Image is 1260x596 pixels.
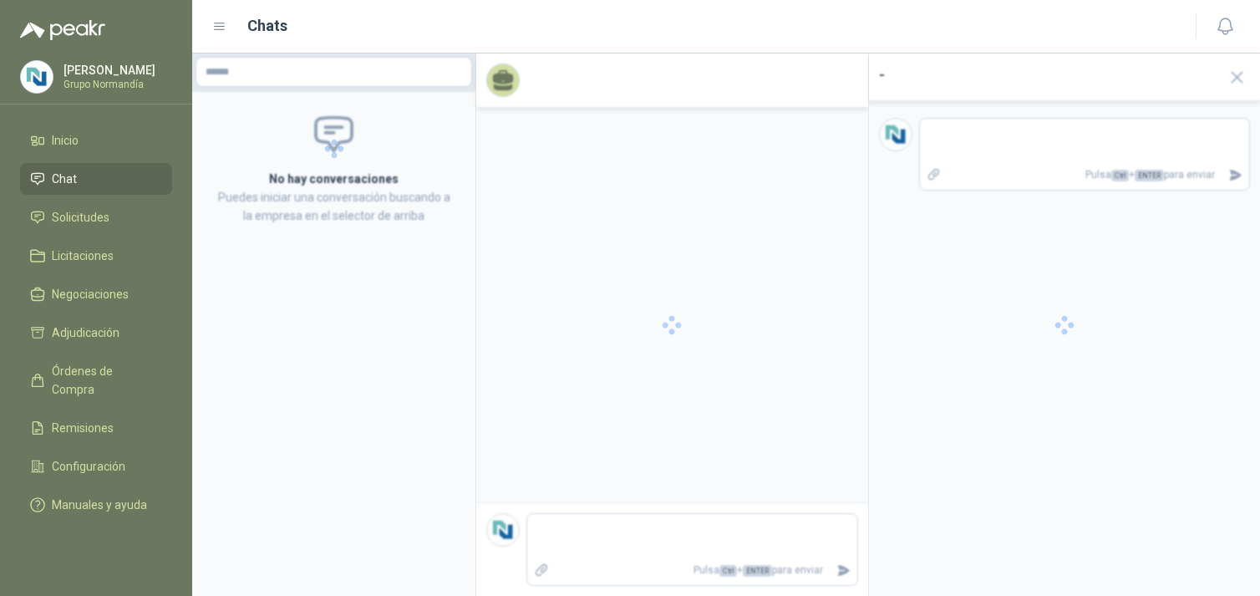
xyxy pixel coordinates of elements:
[52,323,119,342] span: Adjudicación
[20,125,172,156] a: Inicio
[20,412,172,444] a: Remisiones
[21,61,53,93] img: Company Logo
[20,20,105,40] img: Logo peakr
[52,131,79,150] span: Inicio
[52,208,109,227] span: Solicitudes
[20,451,172,482] a: Configuración
[20,240,172,272] a: Licitaciones
[20,317,172,349] a: Adjudicación
[52,170,77,188] span: Chat
[20,201,172,233] a: Solicitudes
[52,247,114,265] span: Licitaciones
[52,362,156,399] span: Órdenes de Compra
[64,64,168,76] p: [PERSON_NAME]
[52,419,114,437] span: Remisiones
[20,278,172,310] a: Negociaciones
[52,285,129,303] span: Negociaciones
[20,355,172,405] a: Órdenes de Compra
[52,457,125,476] span: Configuración
[20,163,172,195] a: Chat
[64,79,168,89] p: Grupo Normandía
[52,496,147,514] span: Manuales y ayuda
[20,489,172,521] a: Manuales y ayuda
[247,14,287,38] h1: Chats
